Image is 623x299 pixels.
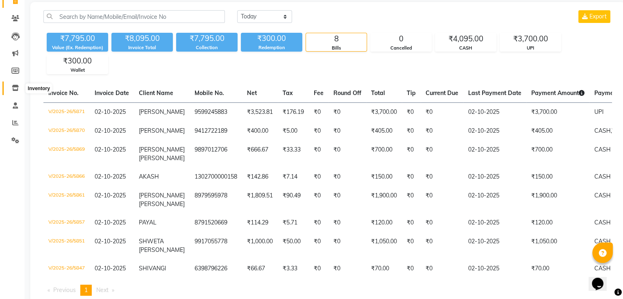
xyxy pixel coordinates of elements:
div: ₹300.00 [47,55,108,67]
td: ₹150.00 [366,168,402,186]
td: ₹66.67 [242,259,278,278]
span: [PERSON_NAME] [139,127,185,134]
td: ₹50.00 [278,232,309,259]
td: ₹0 [421,168,463,186]
td: V/2025-26/5869 [43,140,90,168]
span: [PERSON_NAME] [139,192,185,199]
div: Collection [176,44,238,51]
span: 1 [84,286,88,294]
span: SHWETA [PERSON_NAME] [139,238,185,254]
span: 02-10-2025 [95,108,126,116]
span: PAYAL [139,219,156,226]
td: ₹90.49 [278,186,309,213]
span: CASH, [594,127,612,134]
td: 9412722189 [190,122,242,140]
span: Round Off [333,89,361,97]
td: ₹405.00 [526,122,589,140]
div: ₹4,095.00 [435,33,496,45]
td: ₹700.00 [366,140,402,168]
td: ₹0 [309,102,328,122]
td: ₹120.00 [366,213,402,232]
span: [PERSON_NAME] [139,108,185,116]
td: ₹1,000.00 [242,232,278,259]
td: ₹3,523.81 [242,102,278,122]
td: 02-10-2025 [463,102,526,122]
td: 02-10-2025 [463,259,526,278]
td: 9897012706 [190,140,242,168]
td: ₹0 [402,140,421,168]
input: Search by Name/Mobile/Email/Invoice No [43,10,225,23]
span: 02-10-2025 [95,173,126,180]
td: ₹0 [309,232,328,259]
td: ₹0 [402,186,421,213]
td: ₹0 [309,140,328,168]
div: 0 [371,33,431,45]
span: Total [371,89,385,97]
td: ₹0 [402,232,421,259]
td: ₹3,700.00 [526,102,589,122]
td: ₹700.00 [526,140,589,168]
span: UPI [594,108,604,116]
td: 8791520669 [190,213,242,232]
td: ₹0 [328,259,366,278]
td: ₹0 [421,232,463,259]
td: ₹1,050.00 [366,232,402,259]
div: CASH [435,45,496,52]
span: Fee [314,89,324,97]
td: ₹0 [309,122,328,140]
span: 02-10-2025 [95,146,126,153]
td: ₹70.00 [526,259,589,278]
span: Export [589,13,607,20]
span: Mobile No. [195,89,224,97]
td: ₹400.00 [242,122,278,140]
span: Invoice Date [95,89,129,97]
span: Previous [53,286,76,294]
div: 8 [306,33,367,45]
td: ₹142.86 [242,168,278,186]
td: ₹0 [402,213,421,232]
td: ₹0 [421,140,463,168]
div: Inventory [26,84,52,93]
td: ₹150.00 [526,168,589,186]
span: AKASH [139,173,159,180]
td: ₹0 [402,259,421,278]
td: ₹0 [328,186,366,213]
td: ₹1,900.00 [366,186,402,213]
td: ₹5.71 [278,213,309,232]
span: Tax [283,89,293,97]
button: Export [578,10,610,23]
div: ₹7,795.00 [176,33,238,44]
td: ₹0 [421,122,463,140]
div: ₹7,795.00 [47,33,108,44]
span: CASH [594,192,611,199]
span: CASH [594,238,611,245]
span: 02-10-2025 [95,219,126,226]
span: 02-10-2025 [95,127,126,134]
td: 02-10-2025 [463,168,526,186]
td: ₹0 [328,232,366,259]
span: 02-10-2025 [95,192,126,199]
td: ₹3,700.00 [366,102,402,122]
td: ₹1,050.00 [526,232,589,259]
td: ₹33.33 [278,140,309,168]
td: ₹0 [309,168,328,186]
span: Client Name [139,89,173,97]
td: ₹1,809.51 [242,186,278,213]
span: CASH [594,173,611,180]
td: 02-10-2025 [463,122,526,140]
td: ₹0 [402,102,421,122]
td: ₹0 [309,259,328,278]
span: 02-10-2025 [95,238,126,245]
td: V/2025-26/5866 [43,168,90,186]
div: Wallet [47,67,108,74]
span: Next [96,286,109,294]
iframe: chat widget [589,266,615,291]
td: 6398796226 [190,259,242,278]
td: ₹0 [421,102,463,122]
td: 02-10-2025 [463,186,526,213]
div: Cancelled [371,45,431,52]
span: Current Due [426,89,458,97]
td: 02-10-2025 [463,232,526,259]
span: Tip [407,89,416,97]
td: 02-10-2025 [463,213,526,232]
